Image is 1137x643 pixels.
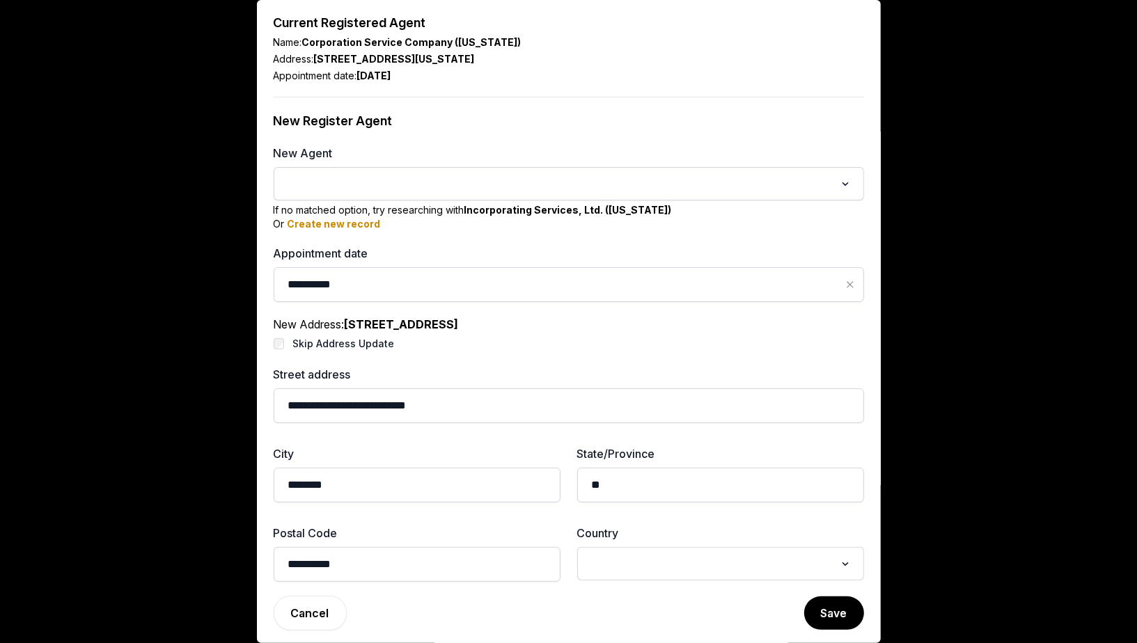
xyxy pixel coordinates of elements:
input: Datepicker input [274,267,864,302]
input: Search for option [586,554,836,573]
div: Address: [274,52,864,66]
b: Corporation Service Company ([US_STATE]) [302,36,522,48]
label: State/Province [577,445,864,462]
div: Search for option [584,551,857,576]
label: Country [577,525,864,541]
label: Postal Code [274,525,560,541]
a: Cancel [274,596,347,630]
div: New Address: [274,316,864,333]
div: Appointment date: [274,69,864,83]
div: Name: [274,35,864,49]
label: Appointment date [274,245,864,262]
div: New Register Agent [274,97,864,145]
label: City [274,445,560,462]
input: Search for option [282,174,836,193]
label: Street address [274,366,864,383]
button: Save [804,596,864,630]
b: [STREET_ADDRESS] [345,317,459,331]
div: If no matched option, try researching with Or [274,203,864,231]
a: Create new record [288,218,381,230]
b: [DATE] [357,70,391,81]
label: New Agent [274,145,864,161]
b: [STREET_ADDRESS][US_STATE] [314,53,475,65]
div: Current Registered Agent [274,13,864,33]
label: Skip Address Update [292,338,394,349]
div: Search for option [281,171,857,196]
b: Incorporating Services, Ltd. ([US_STATE]) [464,204,672,216]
